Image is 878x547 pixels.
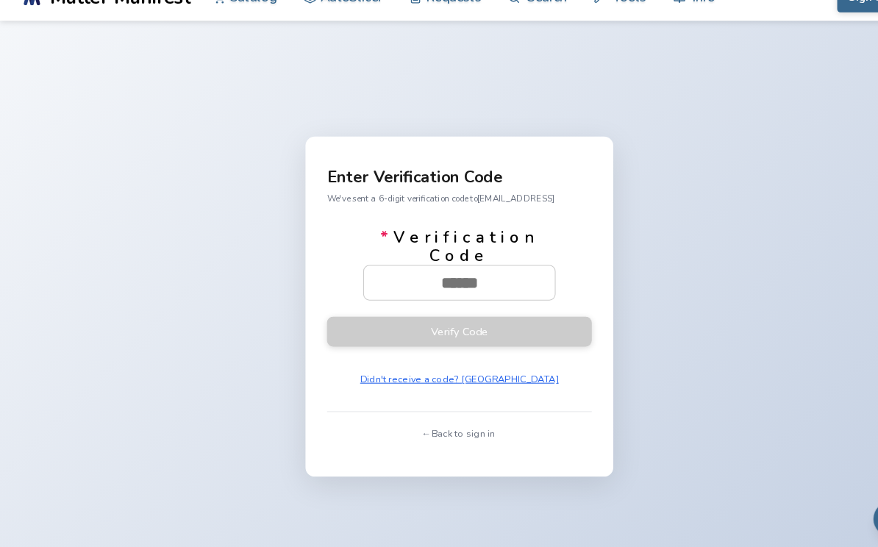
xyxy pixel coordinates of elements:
span: Matter Manifest [48,12,182,32]
button: Send feedback via email [835,504,868,537]
button: Verify Code [313,327,565,356]
button: ← Back to sign in [399,429,478,449]
button: Didn't receive a code? [GEOGRAPHIC_DATA] [339,376,539,397]
p: Enter Verification Code [313,186,565,201]
label: Verification Code [347,243,531,312]
button: Sign In [800,8,857,36]
p: We've sent a 6-digit verification code to [EMAIL_ADDRESS] [313,207,565,222]
input: *Verification Code [348,279,530,311]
